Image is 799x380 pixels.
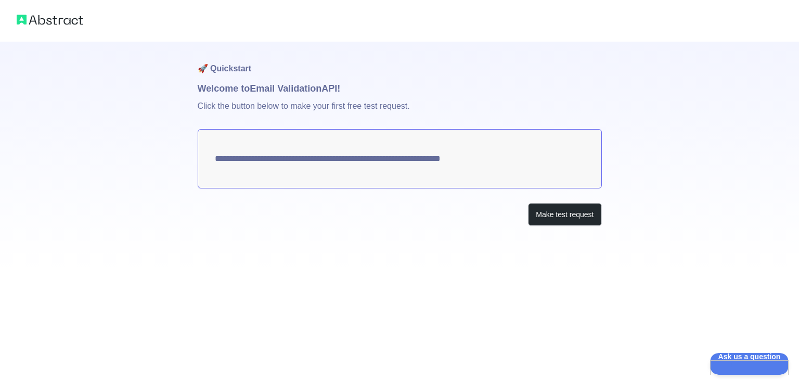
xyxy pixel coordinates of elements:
[198,42,602,81] h1: 🚀 Quickstart
[528,203,601,226] button: Make test request
[710,353,789,375] iframe: Help Scout Beacon - Open
[198,96,602,129] p: Click the button below to make your first free test request.
[17,12,83,27] img: Abstract logo
[198,81,602,96] h1: Welcome to Email Validation API!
